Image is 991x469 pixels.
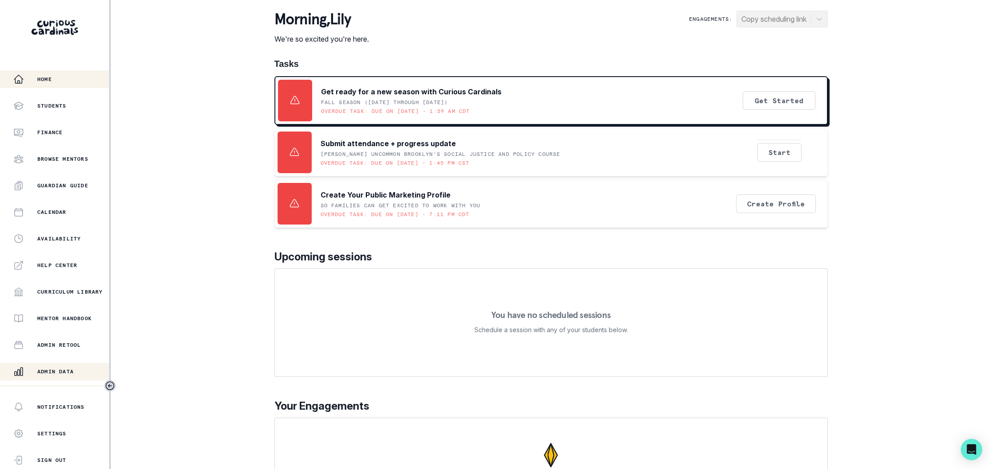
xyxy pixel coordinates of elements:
p: We're so excited you're here. [274,34,369,44]
p: Availability [37,235,81,242]
p: [PERSON_NAME] UNCOMMON Brooklyn's Social Justice and Policy Course [321,151,560,158]
p: Browse Mentors [37,155,88,163]
p: Settings [37,430,67,437]
p: SO FAMILIES CAN GET EXCITED TO WORK WITH YOU [321,202,481,209]
p: Home [37,76,52,83]
p: Notifications [37,403,85,411]
div: Open Intercom Messenger [961,439,982,460]
p: Schedule a session with any of your students below. [474,325,628,335]
p: Calendar [37,209,67,216]
p: Admin Data [37,368,74,375]
button: Create Profile [736,194,816,213]
p: Students [37,102,67,109]
p: Engagements: [689,16,732,23]
button: Get Started [743,91,815,110]
p: Curriculum Library [37,288,103,295]
button: Toggle sidebar [104,380,116,391]
p: Get ready for a new season with Curious Cardinals [321,86,501,97]
p: Guardian Guide [37,182,88,189]
p: Fall Season ([DATE] through [DATE]) [321,99,448,106]
p: Overdue task: Due on [DATE] • 1:45 PM CST [321,159,470,167]
p: Admin Retool [37,341,81,349]
p: Help Center [37,262,77,269]
p: Create Your Public Marketing Profile [321,190,450,200]
p: Overdue task: Due on [DATE] • 1:59 AM CDT [321,108,470,115]
button: Start [757,143,802,162]
p: Sign Out [37,457,67,464]
p: Mentor Handbook [37,315,92,322]
p: Upcoming sessions [274,249,828,265]
p: Submit attendance + progress update [321,138,456,149]
h1: Tasks [274,58,828,69]
img: Curious Cardinals Logo [31,20,78,35]
p: Overdue task: Due on [DATE] • 7:11 PM CDT [321,211,470,218]
p: Your Engagements [274,398,828,414]
p: morning , Lily [274,11,369,28]
p: Finance [37,129,63,136]
p: You have no scheduled sessions [491,310,611,319]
